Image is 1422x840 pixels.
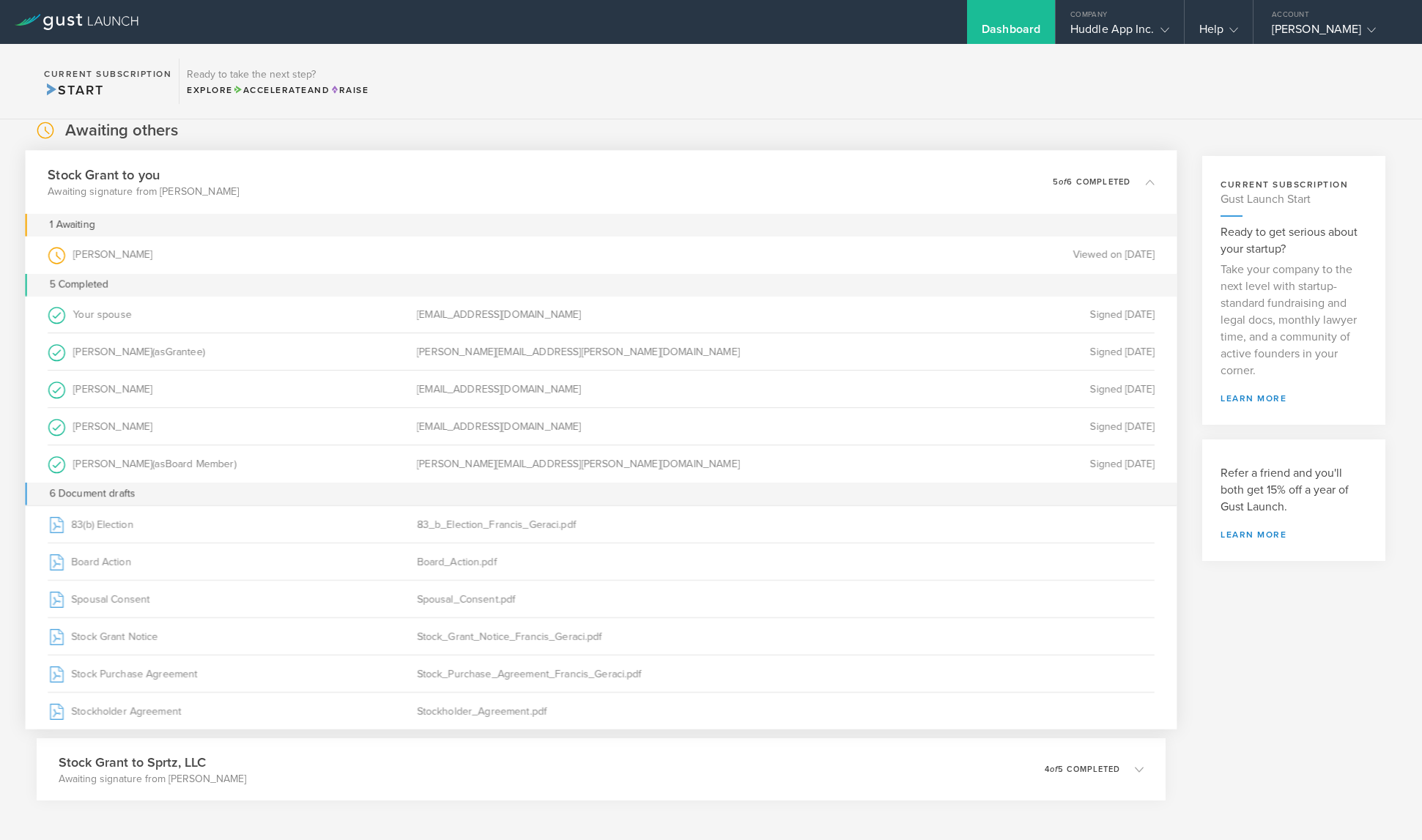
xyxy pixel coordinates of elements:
div: [PERSON_NAME] [48,237,417,274]
div: Help [1199,22,1238,44]
p: Awaiting signature from [PERSON_NAME] [59,772,246,787]
div: Explore [187,83,369,97]
span: Grantee [165,345,202,357]
div: Viewed on [DATE] [785,237,1155,274]
div: [EMAIL_ADDRESS][DOMAIN_NAME] [417,408,786,445]
div: [PERSON_NAME] [1272,22,1396,44]
div: [PERSON_NAME] [48,371,417,407]
div: 5 Completed [26,274,1177,297]
div: Stock_Grant_Notice_Francis_Geraci.pdf [417,618,786,655]
span: Accelerate [233,85,308,95]
div: Stock Grant Notice [48,618,417,655]
a: Learn more [1221,530,1367,539]
span: ) [202,345,204,357]
div: [PERSON_NAME][EMAIL_ADDRESS][PERSON_NAME][DOMAIN_NAME] [417,333,786,370]
div: Stockholder_Agreement.pdf [417,693,786,729]
span: ) [234,457,236,469]
a: learn more [1221,394,1367,403]
span: Board Member [165,457,234,469]
div: Spousal_Consent.pdf [417,581,786,617]
h2: Current Subscription [44,70,171,78]
div: Stockholder Agreement [48,693,417,729]
span: Raise [330,85,369,95]
div: Your spouse [48,296,417,332]
p: Awaiting signature from [PERSON_NAME] [48,185,239,199]
div: 83(b) Election [48,506,417,543]
h4: Gust Launch Start [1221,191,1367,208]
div: [EMAIL_ADDRESS][DOMAIN_NAME] [417,296,786,332]
div: [EMAIL_ADDRESS][DOMAIN_NAME] [417,371,786,407]
div: 1 Awaiting [49,214,95,237]
div: Spousal Consent [48,581,417,617]
div: Stock Purchase Agreement [48,655,417,692]
h3: current subscription [1221,178,1367,191]
div: [PERSON_NAME] [48,333,417,370]
h3: Stock Grant to you [48,165,239,185]
div: Board Action [48,543,417,580]
p: Take your company to the next level with startup-standard fundraising and legal docs, monthly law... [1221,261,1367,379]
div: Dashboard [982,22,1040,44]
p: 4 5 completed [1045,765,1120,773]
div: Stock_Purchase_Agreement_Francis_Geraci.pdf [417,655,786,692]
div: Signed [DATE] [785,333,1155,370]
span: (as [152,457,165,469]
em: of [1059,177,1067,187]
p: 5 6 completed [1053,178,1130,186]
h3: Ready to take the next step? [187,70,369,80]
div: Signed [DATE] [785,371,1155,407]
span: Start [44,82,103,98]
h3: Ready to get serious about your startup? [1221,224,1367,258]
h3: Refer a friend and you'll both get 15% off a year of Gust Launch. [1221,465,1367,516]
div: [PERSON_NAME] [48,445,417,483]
div: [PERSON_NAME][EMAIL_ADDRESS][PERSON_NAME][DOMAIN_NAME] [417,445,786,483]
div: Huddle App Inc. [1070,22,1169,44]
h2: Awaiting others [65,120,178,141]
div: Signed [DATE] [785,408,1155,445]
div: 6 Document drafts [26,483,1177,505]
div: [PERSON_NAME] [48,408,417,445]
div: Board_Action.pdf [417,543,786,580]
span: (as [152,345,165,357]
div: Signed [DATE] [785,445,1155,483]
div: Ready to take the next step?ExploreAccelerateandRaise [179,59,376,104]
div: 83_b_Election_Francis_Geraci.pdf [417,506,786,543]
em: of [1050,765,1058,774]
h3: Stock Grant to Sprtz, LLC [59,753,246,772]
div: Signed [DATE] [785,296,1155,332]
span: and [233,85,330,95]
